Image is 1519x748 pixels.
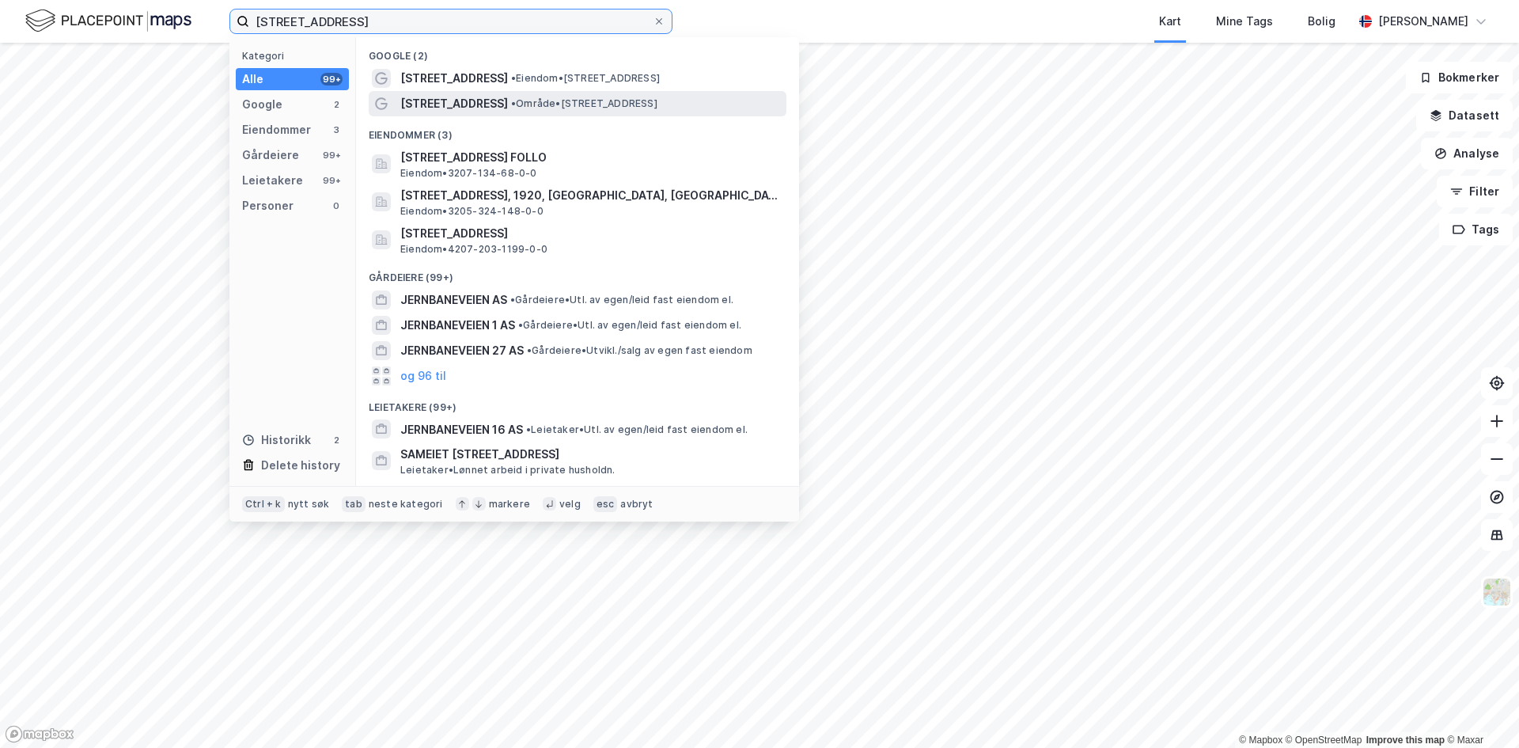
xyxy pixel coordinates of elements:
[489,498,530,511] div: markere
[400,69,508,88] span: [STREET_ADDRESS]
[593,496,618,512] div: esc
[261,456,340,475] div: Delete history
[400,186,780,205] span: [STREET_ADDRESS], 1920, [GEOGRAPHIC_DATA], [GEOGRAPHIC_DATA]
[400,205,544,218] span: Eiendom • 3205-324-148-0-0
[356,116,799,145] div: Eiendommer (3)
[320,149,343,161] div: 99+
[400,243,547,256] span: Eiendom • 4207-203-1199-0-0
[1216,12,1273,31] div: Mine Tags
[400,167,537,180] span: Eiendom • 3207-134-68-0-0
[518,319,741,332] span: Gårdeiere • Utl. av egen/leid fast eiendom el.
[511,97,657,110] span: Område • [STREET_ADDRESS]
[518,319,523,331] span: •
[242,120,311,139] div: Eiendommer
[242,496,285,512] div: Ctrl + k
[242,50,349,62] div: Kategori
[400,148,780,167] span: [STREET_ADDRESS] FOLLO
[25,7,191,35] img: logo.f888ab2527a4732fd821a326f86c7f29.svg
[511,97,516,109] span: •
[1482,577,1512,607] img: Z
[242,146,299,165] div: Gårdeiere
[1159,12,1181,31] div: Kart
[249,9,653,33] input: Søk på adresse, matrikkel, gårdeiere, leietakere eller personer
[356,37,799,66] div: Google (2)
[511,72,516,84] span: •
[1286,735,1362,746] a: OpenStreetMap
[320,73,343,85] div: 99+
[330,199,343,212] div: 0
[330,123,343,136] div: 3
[342,496,366,512] div: tab
[400,483,780,502] span: BOLIGSAMEIET [STREET_ADDRESS]
[400,464,616,477] span: Leietaker • Lønnet arbeid i private husholdn.
[1421,138,1513,169] button: Analyse
[400,445,780,464] span: SAMEIET [STREET_ADDRESS]
[356,259,799,287] div: Gårdeiere (99+)
[400,316,515,335] span: JERNBANEVEIEN 1 AS
[526,423,748,436] span: Leietaker • Utl. av egen/leid fast eiendom el.
[620,498,653,511] div: avbryt
[242,70,263,89] div: Alle
[242,95,282,114] div: Google
[527,344,532,356] span: •
[242,171,303,190] div: Leietakere
[1439,214,1513,245] button: Tags
[559,498,581,511] div: velg
[527,344,752,357] span: Gårdeiere • Utvikl./salg av egen fast eiendom
[1440,672,1519,748] iframe: Chat Widget
[288,498,330,511] div: nytt søk
[242,431,311,450] div: Historikk
[1437,176,1513,207] button: Filter
[320,174,343,187] div: 99+
[526,423,531,435] span: •
[1440,672,1519,748] div: Kontrollprogram for chat
[330,434,343,446] div: 2
[369,498,443,511] div: neste kategori
[400,341,524,360] span: JERNBANEVEIEN 27 AS
[330,98,343,111] div: 2
[1416,100,1513,131] button: Datasett
[356,389,799,417] div: Leietakere (99+)
[1406,62,1513,93] button: Bokmerker
[400,94,508,113] span: [STREET_ADDRESS]
[400,290,507,309] span: JERNBANEVEIEN AS
[1366,735,1445,746] a: Improve this map
[400,224,780,243] span: [STREET_ADDRESS]
[510,294,733,306] span: Gårdeiere • Utl. av egen/leid fast eiendom el.
[5,725,74,743] a: Mapbox homepage
[400,366,446,385] button: og 96 til
[242,196,294,215] div: Personer
[511,72,660,85] span: Eiendom • [STREET_ADDRESS]
[1308,12,1335,31] div: Bolig
[510,294,515,306] span: •
[1378,12,1468,31] div: [PERSON_NAME]
[400,420,523,439] span: JERNBANEVEIEN 16 AS
[1239,735,1282,746] a: Mapbox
